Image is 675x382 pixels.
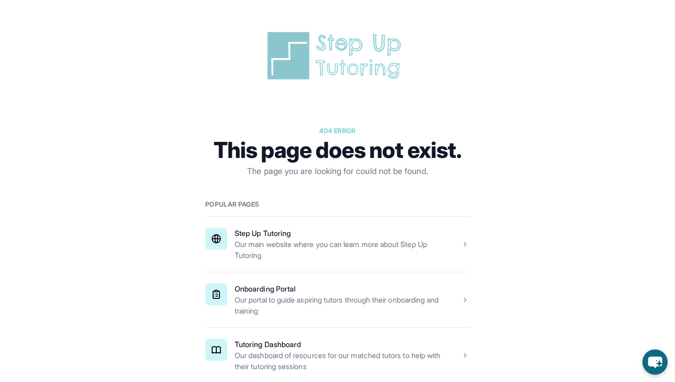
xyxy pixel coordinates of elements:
[264,29,411,82] img: Step Up Tutoring horizontal logo
[235,229,291,238] a: Step Up Tutoring
[642,349,668,375] button: chat-button
[205,165,470,178] p: The page you are looking for could not be found.
[235,284,296,293] a: Onboarding Portal
[205,126,470,135] p: 404 error
[205,200,470,209] h2: Popular pages
[205,139,470,161] h1: This page does not exist.
[235,340,301,349] a: Tutoring Dashboard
